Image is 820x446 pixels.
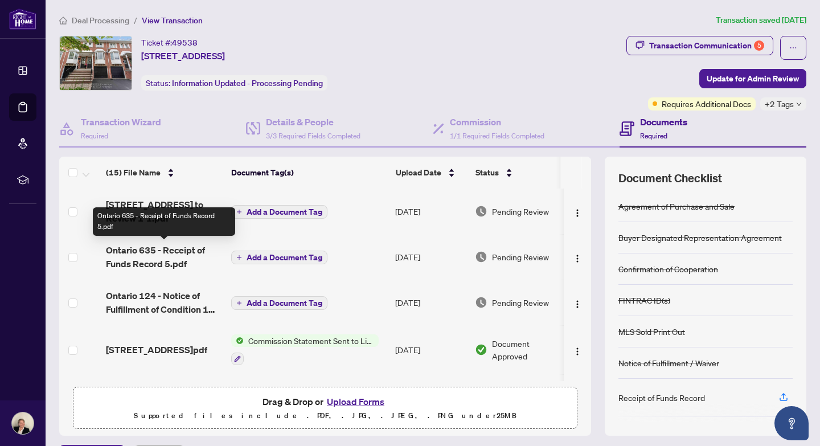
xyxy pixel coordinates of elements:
[391,374,470,420] td: [DATE]
[236,209,242,215] span: plus
[765,97,794,111] span: +2 Tags
[106,243,222,271] span: Ontario 635 - Receipt of Funds Record 5.pdf
[106,343,207,357] span: [STREET_ADDRESS]pdf
[568,202,587,220] button: Logo
[492,296,549,309] span: Pending Review
[73,387,577,429] span: Drag & Drop orUpload FormsSupported files include .PDF, .JPG, .JPEG, .PNG under25MB
[618,325,685,338] div: MLS Sold Print Out
[568,341,587,359] button: Logo
[247,299,322,307] span: Add a Document Tag
[80,409,570,423] p: Supported files include .PDF, .JPG, .JPEG, .PNG under 25 MB
[244,334,379,347] span: Commission Statement Sent to Listing Brokerage
[492,251,549,263] span: Pending Review
[81,115,161,129] h4: Transaction Wizard
[93,207,235,236] div: Ontario 635 - Receipt of Funds Record 5.pdf
[236,300,242,306] span: plus
[231,296,327,310] button: Add a Document Tag
[618,391,705,404] div: Receipt of Funds Record
[60,36,132,90] img: IMG-W12274471_1.jpg
[568,248,587,266] button: Logo
[450,115,544,129] h4: Commission
[231,334,379,365] button: Status IconCommission Statement Sent to Listing Brokerage
[492,205,549,218] span: Pending Review
[475,343,487,356] img: Document Status
[266,132,360,140] span: 3/3 Required Fields Completed
[142,15,203,26] span: View Transaction
[231,334,244,347] img: Status Icon
[101,157,227,189] th: (15) File Name
[618,170,722,186] span: Document Checklist
[391,234,470,280] td: [DATE]
[492,337,563,362] span: Document Approved
[618,200,735,212] div: Agreement of Purchase and Sale
[450,132,544,140] span: 1/1 Required Fields Completed
[391,189,470,234] td: [DATE]
[391,157,471,189] th: Upload Date
[106,289,222,316] span: Ontario 124 - Notice of Fulfillment of Condition 1 2.pdf
[573,300,582,309] img: Logo
[618,357,719,369] div: Notice of Fulfillment / Waiver
[231,250,327,265] button: Add a Document Tag
[323,394,388,409] button: Upload Forms
[141,49,225,63] span: [STREET_ADDRESS]
[649,36,764,55] div: Transaction Communication
[475,166,499,179] span: Status
[263,394,388,409] span: Drag & Drop or
[72,15,129,26] span: Deal Processing
[12,412,34,434] img: Profile Icon
[106,166,161,179] span: (15) File Name
[172,78,323,88] span: Information Updated - Processing Pending
[227,157,391,189] th: Document Tag(s)
[774,406,809,440] button: Open asap
[573,254,582,263] img: Logo
[707,69,799,88] span: Update for Admin Review
[699,69,806,88] button: Update for Admin Review
[618,263,718,275] div: Confirmation of Cooperation
[231,205,327,219] button: Add a Document Tag
[391,280,470,325] td: [DATE]
[754,40,764,51] div: 5
[266,115,360,129] h4: Details & People
[236,255,242,260] span: plus
[134,14,137,27] li: /
[141,36,198,49] div: Ticket #:
[9,9,36,30] img: logo
[59,17,67,24] span: home
[81,132,108,140] span: Required
[789,44,797,52] span: ellipsis
[475,296,487,309] img: Document Status
[568,293,587,312] button: Logo
[247,253,322,261] span: Add a Document Tag
[618,231,782,244] div: Buyer Designated Representation Agreement
[640,115,687,129] h4: Documents
[640,132,667,140] span: Required
[573,208,582,218] img: Logo
[475,205,487,218] img: Document Status
[231,251,327,264] button: Add a Document Tag
[716,14,806,27] article: Transaction saved [DATE]
[141,75,327,91] div: Status:
[626,36,773,55] button: Transaction Communication5
[391,325,470,374] td: [DATE]
[247,208,322,216] span: Add a Document Tag
[618,294,670,306] div: FINTRAC ID(s)
[471,157,568,189] th: Status
[796,101,802,107] span: down
[231,204,327,219] button: Add a Document Tag
[573,347,582,356] img: Logo
[172,38,198,48] span: 49538
[475,251,487,263] img: Document Status
[106,198,222,225] span: [STREET_ADDRESS] to Review 1 1.pdf
[396,166,441,179] span: Upload Date
[662,97,751,110] span: Requires Additional Docs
